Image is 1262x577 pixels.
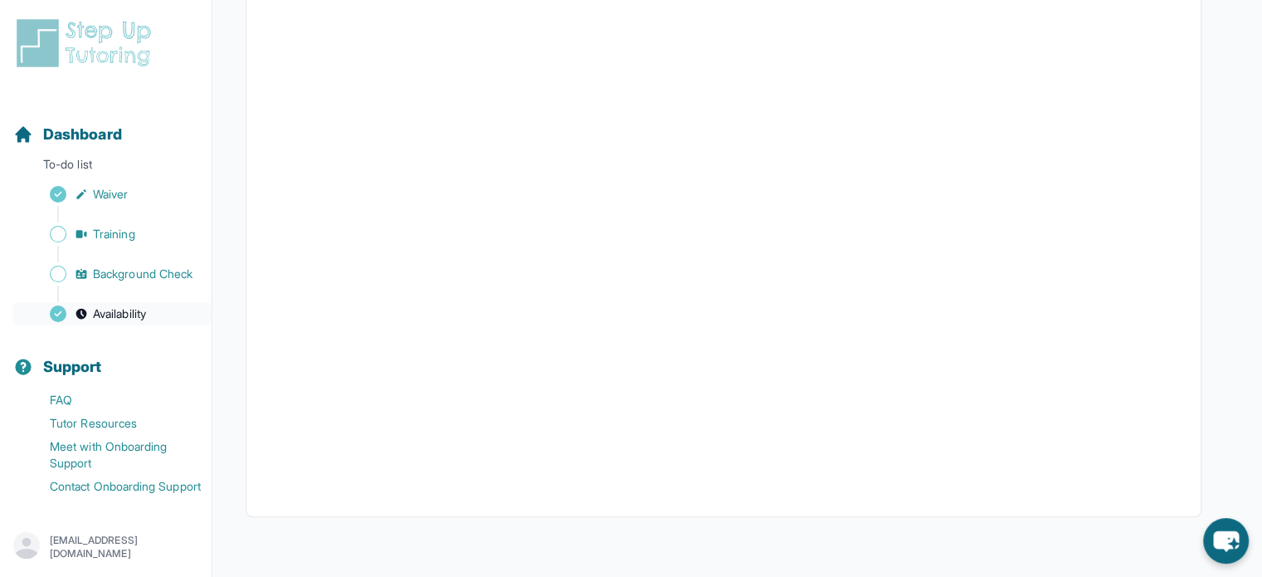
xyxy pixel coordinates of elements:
span: Dashboard [43,123,122,146]
span: Availability [93,306,146,322]
a: Availability [13,302,212,325]
a: Tutor Resources [13,412,212,435]
a: Contact Onboarding Support [13,475,212,498]
button: Dashboard [7,96,205,153]
a: Training [13,222,212,246]
a: Dashboard [13,123,122,146]
img: logo [13,17,161,70]
p: To-do list [7,156,205,179]
span: Training [93,226,135,242]
button: [EMAIL_ADDRESS][DOMAIN_NAME] [13,532,198,562]
span: Background Check [93,266,192,282]
span: Waiver [93,186,128,203]
a: Meet with Onboarding Support [13,435,212,475]
button: Support [7,329,205,385]
a: Background Check [13,262,212,286]
button: chat-button [1203,518,1249,564]
a: Waiver [13,183,212,206]
p: [EMAIL_ADDRESS][DOMAIN_NAME] [50,534,198,560]
a: FAQ [13,389,212,412]
span: Support [43,355,102,379]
